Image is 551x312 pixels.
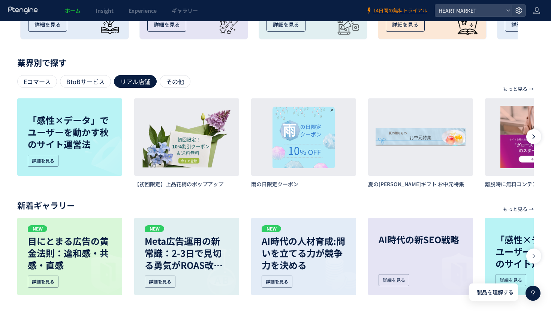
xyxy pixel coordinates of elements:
div: 詳細を見る [267,17,305,32]
img: image [309,248,356,295]
span: 製品を理解する [477,288,514,296]
div: 詳細を見る [147,17,186,32]
span: HEART MARKET [436,5,503,16]
p: 目にとまる広告の黄金法則：違和感・共感・直感 [28,235,112,271]
div: 詳細を見る [379,274,409,286]
p: NEW [145,225,164,232]
div: Eコマース [17,75,57,88]
div: リアル店舗 [114,75,157,88]
h3: 【初回限定】上品花柄のポップアップ [134,180,239,188]
h3: 夏の涼やかギフト お中元特集 [368,180,473,188]
div: 詳細を見る [262,276,292,288]
span: Insight [96,7,114,14]
p: AI時代の新SEO戦略 [379,234,463,246]
div: 詳細を見る [386,17,425,32]
img: image [75,248,122,295]
span: Experience [129,7,157,14]
p: Meta広告運用の新常識：2-3日で見切る勇気がROAS改善の鍵 [145,235,229,271]
div: その他 [160,75,190,88]
p: 新着ギャラリー [17,203,534,207]
span: ギャラリー [172,7,198,14]
h3: 雨の日限定クーポン [251,180,356,188]
p: 業界別で探す [17,60,534,65]
p: → [529,83,534,95]
div: 詳細を見る [28,276,58,288]
div: BtoBサービス [60,75,111,88]
span: 14日間の無料トライアル [373,7,427,14]
div: 詳細を見る [505,17,544,32]
p: NEW [262,225,281,232]
div: 詳細を見る [496,274,526,286]
p: もっと見る [503,203,527,216]
div: 詳細を見る [28,17,67,32]
p: AI時代の人材育成:問いを立てる力が競争力を決める [262,235,346,271]
img: image [75,129,122,176]
p: → [529,203,534,216]
img: image [192,248,239,295]
p: 「感性×データ」でユーザーを動かす秋のサイト運営法 [28,114,112,150]
div: 詳細を見る [28,155,58,167]
span: ホーム [65,7,81,14]
div: 詳細を見る [145,276,175,288]
p: もっと見る [503,83,527,95]
a: 14日間の無料トライアル [366,7,427,14]
p: NEW [28,225,47,232]
img: image [426,248,473,295]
